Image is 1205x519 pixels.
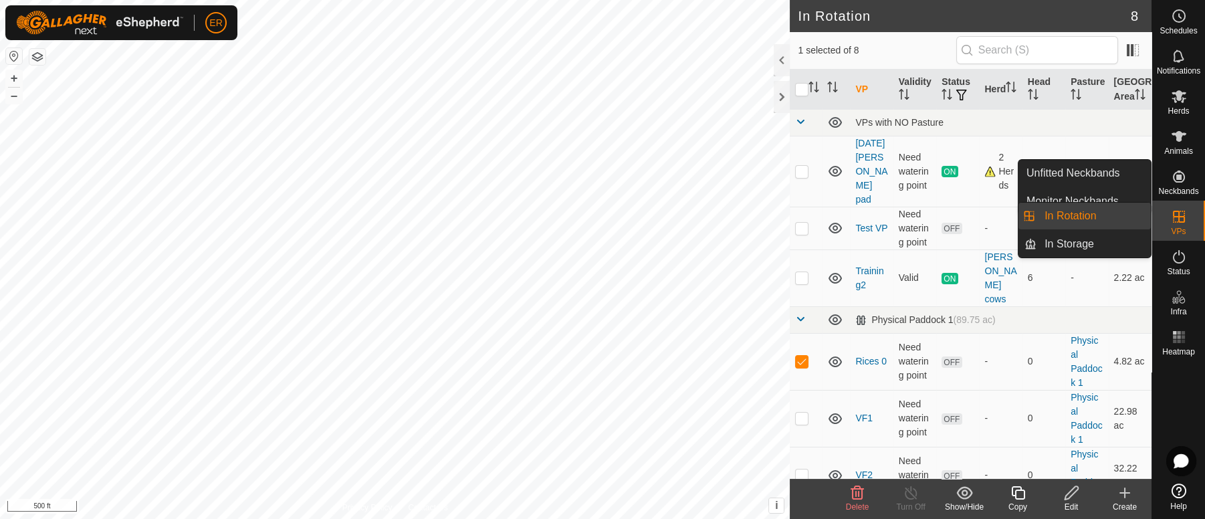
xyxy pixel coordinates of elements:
td: 2.22 ac [1109,249,1152,306]
a: VF1 [855,413,873,423]
button: Reset Map [6,48,22,64]
img: Gallagher Logo [16,11,183,35]
p-sorticon: Activate to sort [1135,91,1145,102]
button: + [6,70,22,86]
div: [PERSON_NAME] cows [984,250,1016,306]
p-sorticon: Activate to sort [942,91,952,102]
span: 8 [1131,6,1138,26]
span: In Storage [1045,236,1094,252]
div: Show/Hide [938,501,991,513]
th: Validity [893,70,936,110]
a: Privacy Policy [342,502,393,514]
span: In Rotation [1045,208,1096,224]
div: - [984,221,1016,235]
button: Map Layers [29,49,45,65]
td: Need watering point [893,136,936,207]
li: In Storage [1018,231,1151,257]
span: Monitor Neckbands [1026,193,1119,209]
span: OFF [942,413,962,425]
div: 2 Herds [984,150,1016,193]
td: Need watering point [893,333,936,390]
td: - [1065,136,1108,207]
div: VPs with NO Pasture [855,117,1146,128]
div: Physical Paddock 1 [855,314,995,326]
th: Status [936,70,979,110]
a: In Storage [1036,231,1151,257]
span: ON [942,166,958,177]
td: 32.22 ac [1109,447,1152,504]
a: Rices 0 [855,356,887,367]
th: Herd [979,70,1022,110]
button: – [6,88,22,104]
span: Herds [1168,107,1189,115]
td: 4.82 ac [1109,333,1152,390]
a: VF2 [855,470,873,480]
p-sorticon: Activate to sort [1071,91,1081,102]
span: OFF [942,470,962,482]
a: Physical Paddock 1 [1071,392,1102,445]
td: 0 [1022,333,1065,390]
span: ON [942,273,958,284]
div: Turn Off [884,501,938,513]
p-sorticon: Activate to sort [1028,91,1038,102]
span: Infra [1170,308,1186,316]
th: Head [1022,70,1065,110]
a: Physical Paddock 1 [1071,449,1102,502]
span: (89.75 ac) [954,314,996,325]
span: Delete [846,502,869,512]
h2: In Rotation [798,8,1130,24]
th: VP [850,70,893,110]
div: Create [1098,501,1152,513]
td: Valid [893,249,936,306]
div: - [984,468,1016,482]
div: Edit [1045,501,1098,513]
p-sorticon: Activate to sort [808,84,819,94]
p-sorticon: Activate to sort [827,84,838,94]
span: OFF [942,356,962,368]
p-sorticon: Activate to sort [899,91,909,102]
div: - [984,411,1016,425]
span: Animals [1164,147,1193,155]
span: Status [1167,268,1190,276]
p-sorticon: Activate to sort [1006,84,1016,94]
a: Test VP [855,223,887,233]
td: 0 [1022,447,1065,504]
td: Need watering point [893,207,936,249]
span: VPs [1171,227,1186,235]
div: Copy [991,501,1045,513]
input: Search (S) [956,36,1118,64]
a: Monitor Neckbands [1018,188,1151,215]
a: Contact Us [408,502,447,514]
a: Unfitted Neckbands [1018,160,1151,187]
td: 9.51 ac [1109,136,1152,207]
span: Neckbands [1158,187,1198,195]
td: 22.98 ac [1109,390,1152,447]
a: Help [1152,478,1205,516]
span: i [775,500,778,511]
a: In Rotation [1036,203,1151,229]
a: [DATE] [PERSON_NAME] pad [855,138,887,205]
span: Schedules [1160,27,1197,35]
span: Heatmap [1162,348,1195,356]
span: OFF [942,223,962,234]
span: ER [209,16,222,30]
span: Unfitted Neckbands [1026,165,1120,181]
span: 1 selected of 8 [798,43,956,58]
span: Notifications [1157,67,1200,75]
a: Training2 [855,266,883,290]
td: 20 [1022,136,1065,207]
div: - [984,354,1016,369]
td: - [1065,249,1108,306]
button: i [769,498,784,513]
li: In Rotation [1018,203,1151,229]
th: [GEOGRAPHIC_DATA] Area [1109,70,1152,110]
td: 6 [1022,249,1065,306]
span: Help [1170,502,1187,510]
td: 0 [1022,390,1065,447]
th: Pasture [1065,70,1108,110]
td: Need watering point [893,447,936,504]
a: Physical Paddock 1 [1071,335,1102,388]
td: Need watering point [893,390,936,447]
